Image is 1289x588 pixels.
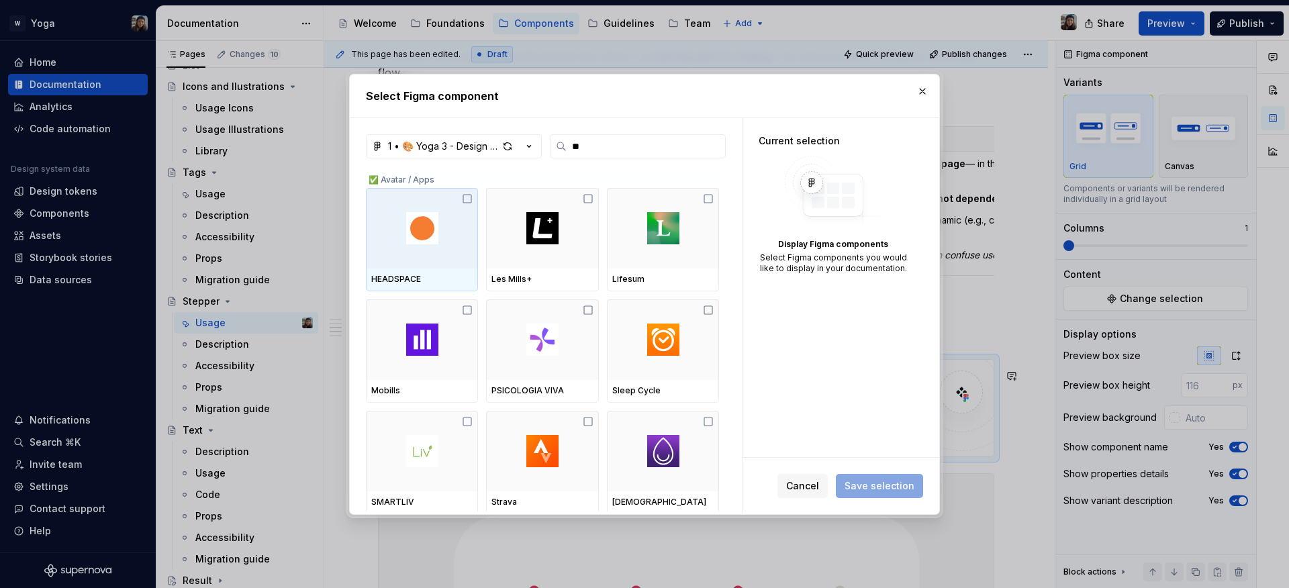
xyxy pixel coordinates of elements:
div: Mobills [371,385,473,396]
h2: Select Figma component [366,88,923,104]
div: ✅ Avatar / Apps [366,166,719,188]
button: Cancel [777,474,828,498]
div: Select Figma components you would like to display in your documentation. [759,252,908,274]
button: 1 • 🎨 Yoga 3 - Design System [366,134,542,158]
span: Cancel [786,479,819,493]
div: Les Mills+ [491,274,593,285]
div: Display Figma components [759,239,908,250]
div: [DEMOGRAPHIC_DATA] [612,497,714,507]
div: Strava [491,497,593,507]
div: 1 • 🎨 Yoga 3 - Design System [388,140,498,153]
div: Lifesum [612,274,714,285]
div: PSICOLOGIA VIVA [491,385,593,396]
div: Sleep Cycle [612,385,714,396]
div: HEADSPACE [371,274,473,285]
div: SMARTLIV [371,497,473,507]
div: Current selection [759,134,908,148]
